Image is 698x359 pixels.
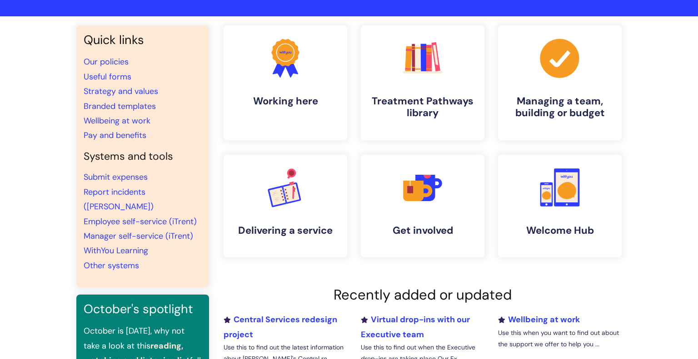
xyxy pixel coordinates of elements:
[84,172,148,182] a: Submit expenses
[224,155,347,257] a: Delivering a service
[84,245,148,256] a: WithYou Learning
[361,25,484,140] a: Treatment Pathways library
[505,95,614,119] h4: Managing a team, building or budget
[361,155,484,257] a: Get involved
[84,302,202,316] h3: October's spotlight
[84,231,193,241] a: Manager self-service (iTrent)
[231,95,340,107] h4: Working here
[84,216,197,227] a: Employee self-service (iTrent)
[84,101,156,112] a: Branded templates
[498,155,622,257] a: Welcome Hub
[224,286,622,303] h2: Recently added or updated
[368,225,477,236] h4: Get involved
[361,314,470,339] a: Virtual drop-ins with our Executive team
[84,115,150,126] a: Wellbeing at work
[84,260,139,271] a: Other systems
[84,86,158,97] a: Strategy and values
[84,33,202,47] h3: Quick links
[231,225,340,236] h4: Delivering a service
[84,56,129,67] a: Our policies
[224,314,337,339] a: Central Services redesign project
[498,25,622,140] a: Managing a team, building or budget
[84,71,131,82] a: Useful forms
[84,150,202,163] h4: Systems and tools
[505,225,614,236] h4: Welcome Hub
[498,327,622,350] p: Use this when you want to find out about the support we offer to help you ...
[368,95,477,119] h4: Treatment Pathways library
[224,25,347,140] a: Working here
[84,187,154,212] a: Report incidents ([PERSON_NAME])
[84,130,146,141] a: Pay and benefits
[498,314,580,325] a: Wellbeing at work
